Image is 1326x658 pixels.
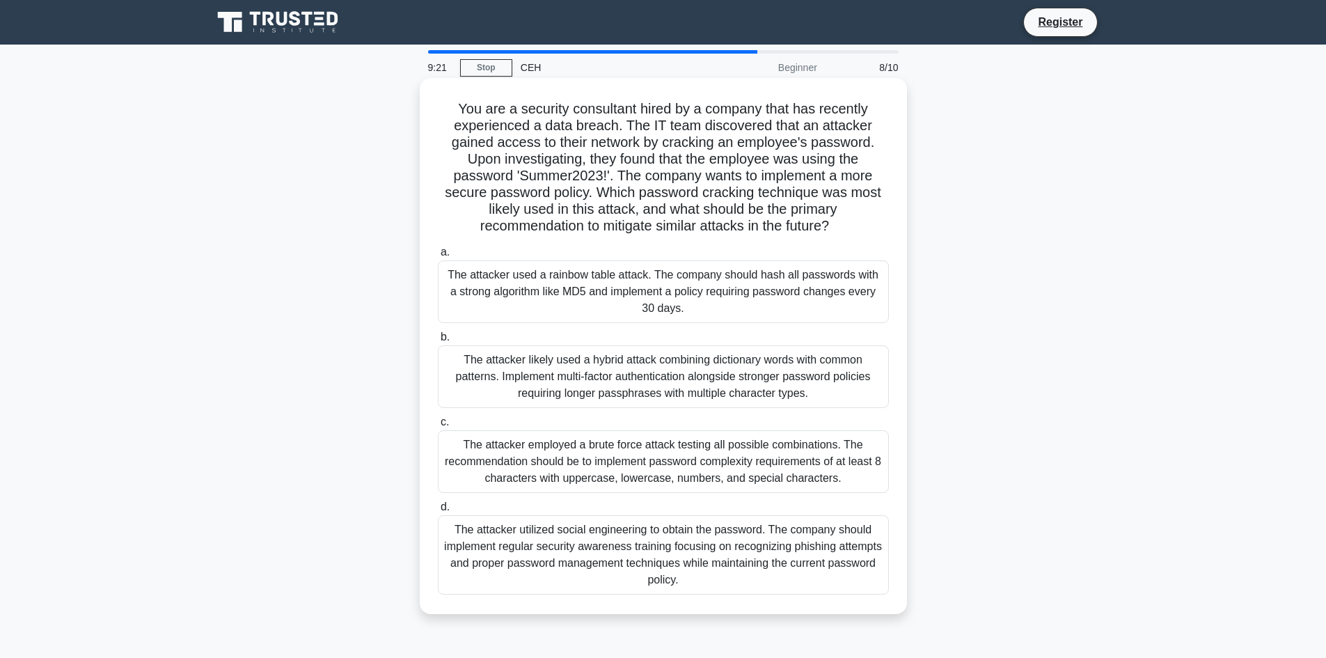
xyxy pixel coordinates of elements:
div: The attacker utilized social engineering to obtain the password. The company should implement reg... [438,515,889,595]
div: Beginner [704,54,826,81]
span: b. [441,331,450,343]
div: The attacker likely used a hybrid attack combining dictionary words with common patterns. Impleme... [438,345,889,408]
div: 8/10 [826,54,907,81]
span: c. [441,416,449,428]
a: Register [1029,13,1091,31]
div: The attacker used a rainbow table attack. The company should hash all passwords with a strong alg... [438,260,889,323]
span: d. [441,501,450,512]
div: CEH [512,54,704,81]
a: Stop [460,59,512,77]
h5: You are a security consultant hired by a company that has recently experienced a data breach. The... [436,100,890,235]
span: a. [441,246,450,258]
div: The attacker employed a brute force attack testing all possible combinations. The recommendation ... [438,430,889,493]
div: 9:21 [420,54,460,81]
